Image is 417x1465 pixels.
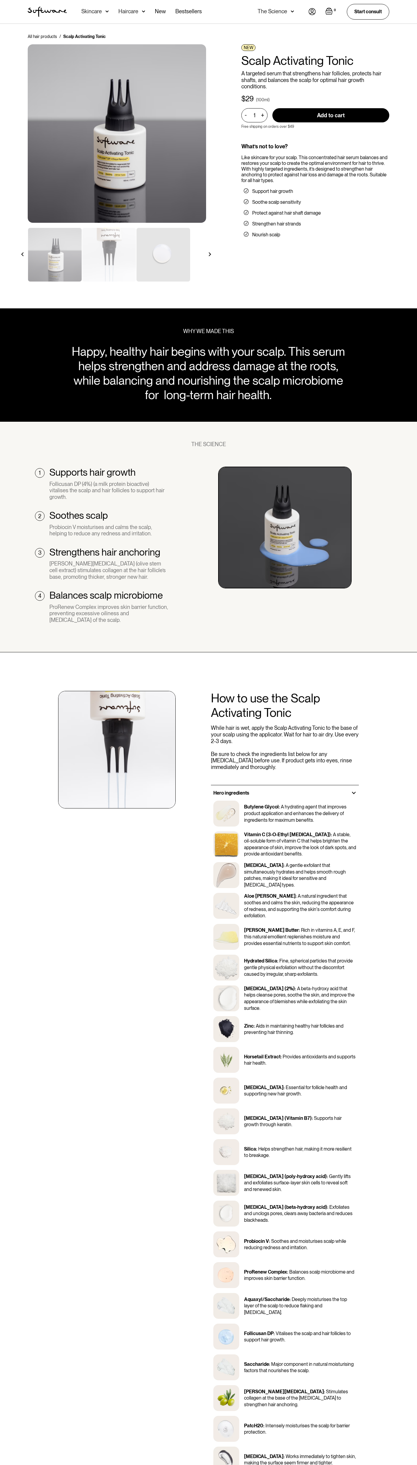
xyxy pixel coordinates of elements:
[49,590,163,601] h2: Balances scalp microbiome
[118,8,138,14] div: Haircare
[244,927,299,933] p: [PERSON_NAME] Butter
[327,1174,328,1179] p: :
[244,232,387,238] li: Nourish scalp
[38,593,41,599] div: 4
[244,221,387,227] li: Strengthen hair strands
[244,1054,281,1060] p: Horsetail Extract
[269,1361,270,1367] p: :
[244,1085,347,1097] p: Essential for follicle health and supporting new hair growth.
[244,1146,352,1158] p: Helps strengthen hair, making it more resilient to breakage.
[244,986,355,1011] p: A beta-hydroxy acid that helps cleanse pores, soothe the skin, and improve the appearance of blem...
[28,33,57,39] a: All hair products
[296,893,297,899] p: :
[81,8,102,14] div: Skincare
[327,1204,328,1210] p: :
[241,53,389,68] h1: Scalp Activating Tonic
[279,804,280,810] p: :
[244,1174,327,1179] p: [MEDICAL_DATA] (poly-hydroxy acid)
[244,832,331,837] p: Vitamin C (3-O-Ethyl [MEDICAL_DATA])
[244,1331,351,1343] p: Vitalises the scalp and hair follicles to support hair growth.
[142,8,145,14] img: arrow down
[211,725,359,770] p: While hair is wet, apply the Scalp Activating Tonic to the base of your scalp using the applicato...
[284,862,285,868] p: :
[244,1361,269,1367] p: Saccharide
[269,1238,270,1244] p: :
[63,33,106,39] div: Scalp Activating Tonic
[244,1054,356,1066] p: Provides antioxidants and supports hair health.
[244,1389,324,1394] p: [PERSON_NAME][MEDICAL_DATA]
[324,1389,325,1394] p: :
[49,481,168,500] div: Follicusan DP (4%) (a milk protein bioactive) vitalises the scalp and hair follicles to support h...
[244,804,279,810] p: Butylene Glycol
[49,560,168,580] div: [PERSON_NAME][MEDICAL_DATA] (olive stem cell extract) stimulates collagen at the hair follicle’s ...
[284,1085,285,1090] p: :
[49,604,168,623] div: ProRenew Complex improves skin barrier function, preventing excessive oiliness and [MEDICAL_DATA]...
[38,513,41,520] div: 2
[244,199,387,205] li: Soothe scalp sensitivity
[244,1269,287,1275] p: ProRenew Complex
[244,1204,353,1223] p: Exfoliates and unclogs pores, clears away bacteria and reduces blackheads.
[263,1423,265,1429] p: :
[49,467,136,478] h2: Supports hair growth
[244,1146,256,1152] p: Silica
[241,124,294,129] p: Free shipping on orders over $49
[244,958,353,977] p: Fine, spherical particles that provide gentle physical exfoliation without the discomfort caused ...
[244,1389,348,1407] p: Stimulates collagen at the base of the [MEDICAL_DATA] to strengthen hair anchoring.
[244,862,346,888] p: A gentle exfoliant that simultaneously hydrates and helps smooth rough patches, making it ideal f...
[245,112,249,118] div: -
[244,1023,254,1029] p: Zinc
[244,1296,290,1302] p: Aquaxyl/Saccharide
[333,8,337,13] div: 0
[49,547,160,558] h2: Strengthens hair anchoring
[281,1054,282,1060] p: :
[39,470,41,476] div: 1
[256,97,270,103] div: (100ml)
[244,1085,284,1090] p: [MEDICAL_DATA]
[241,70,389,90] p: A targeted serum that strengthens hair follicles, protects hair shafts, and balances the scalp fo...
[254,1023,255,1029] p: :
[325,8,337,16] a: Open cart
[331,832,332,837] p: :
[274,1331,275,1336] p: :
[65,344,351,402] div: Happy, healthy hair begins with your scalp. This serum helps strengthen and address damage at the...
[256,1146,257,1152] p: :
[347,4,389,19] a: Start consult
[244,210,387,216] li: Protect against hair shaft damage
[20,252,24,256] img: arrow left
[244,1023,343,1035] p: Aids in maintaining healthy hair follicles and preventing hair thinning.
[244,188,387,194] li: Support hair growth
[244,1204,327,1210] p: [MEDICAL_DATA] (beta-hydroxy acid)
[277,958,278,964] p: :
[244,927,355,946] p: Rich in vitamins A, E, and F, this natural emollient replenishes moisture and provides essential ...
[244,804,346,823] p: A hydrating agent that improves product application and enhances the delivery of ingredients for ...
[290,1296,291,1302] p: :
[244,1423,350,1435] p: Intensely moisturises the scalp for barrier protection.
[241,143,389,150] div: What’s not to love?
[244,1174,351,1192] p: Gently lifts and exfoliates surface-layer skin cells to reveal soft and renewed skin.
[105,8,109,14] img: arrow down
[284,1454,285,1459] p: :
[287,1269,288,1275] p: :
[244,1454,284,1459] p: [MEDICAL_DATA]
[244,1238,346,1251] p: Soothes and moisturises scalp while reducing redness and irritation.
[244,1331,274,1336] p: Follicusan DP
[241,155,389,184] div: Like skincare for your scalp. This concentrated hair serum balances and restores your scalp to cr...
[211,691,359,720] h2: How to use the Scalp Activating Tonic
[244,862,284,868] p: [MEDICAL_DATA]
[244,893,296,899] p: Aloe [PERSON_NAME]
[241,95,246,103] div: $
[259,112,266,119] div: +
[272,108,389,122] input: Add to cart
[49,510,108,521] h2: Soothes scalp
[28,7,67,17] img: Software Logo
[291,8,294,14] img: arrow down
[183,328,234,335] div: WHY WE MADE THIS
[244,1423,263,1429] p: PatcH20
[49,524,168,537] div: Probiocin V moisturises and calms the scalp, helping to reduce any redness and irritation.
[299,927,300,933] p: :
[213,790,249,796] h3: Hero ingredients
[258,8,287,14] div: The Science
[246,95,254,103] div: 29
[191,441,226,448] div: THE SCIENCE
[244,1269,354,1281] p: Balances scalp microbiome and improves skin barrier function.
